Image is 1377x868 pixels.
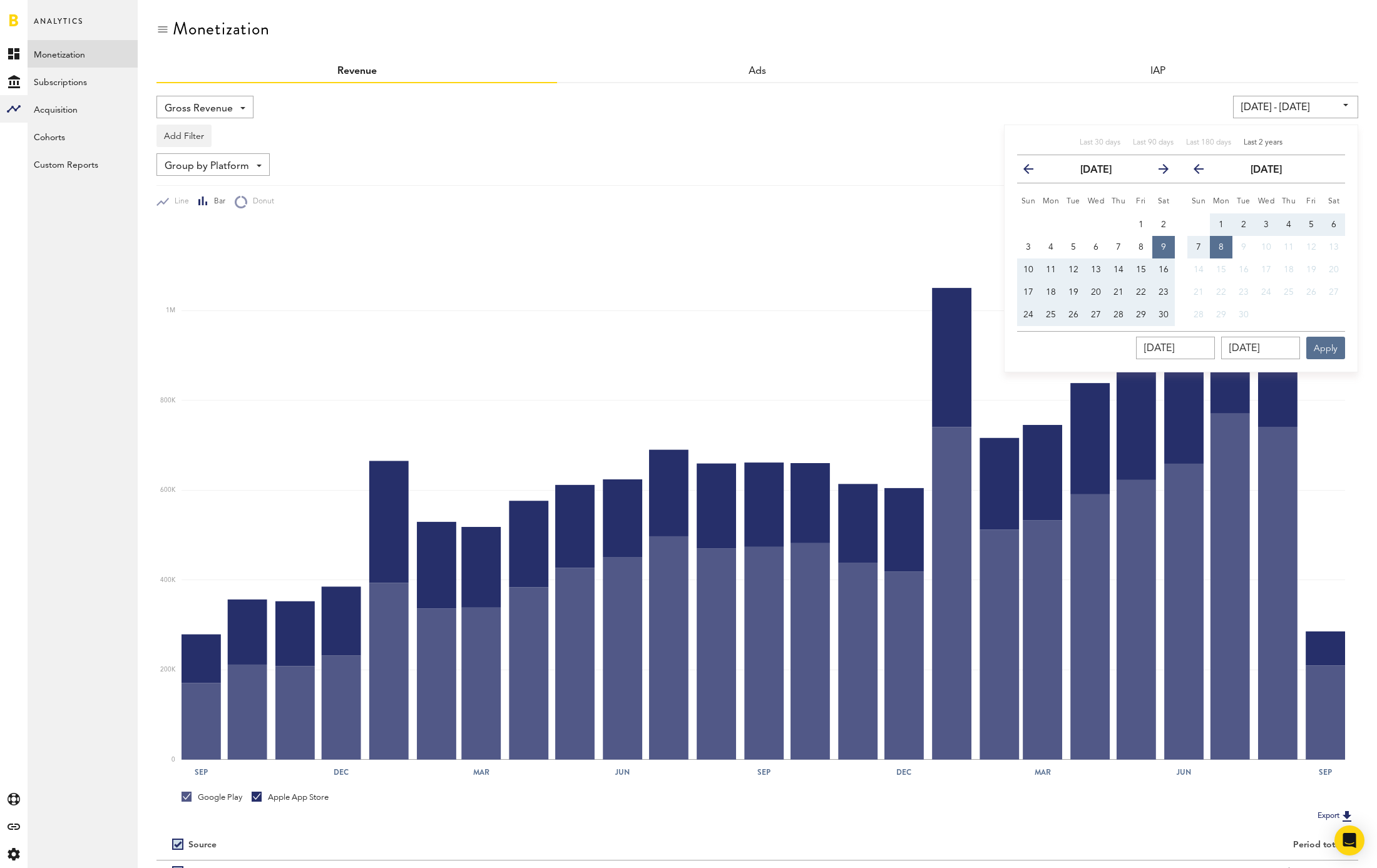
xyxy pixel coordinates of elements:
span: Last 2 years [1244,139,1282,146]
div: Google Play [182,792,242,803]
span: 28 [1194,310,1204,319]
button: 24 [1017,304,1040,326]
button: 7 [1107,236,1130,258]
small: Thursday [1112,198,1126,205]
button: 3 [1017,236,1040,258]
a: Cohorts [28,123,138,150]
button: 28 [1107,304,1130,326]
strong: [DATE] [1251,165,1282,175]
button: 6 [1323,213,1345,236]
span: 19 [1068,288,1078,297]
span: 3 [1026,243,1031,252]
span: 26 [1068,310,1078,319]
div: Monetization [173,19,270,39]
text: 0 [171,757,175,763]
small: Wednesday [1088,198,1105,205]
span: Bar [208,197,225,207]
button: 12 [1062,258,1085,281]
span: 9 [1241,243,1246,252]
small: Monday [1043,198,1060,205]
button: 9 [1152,236,1175,258]
span: 13 [1091,265,1101,274]
button: 18 [1040,281,1062,304]
text: Sep [1319,767,1332,778]
span: 23 [1159,288,1169,297]
span: 22 [1216,288,1226,297]
span: 5 [1309,220,1314,229]
span: 7 [1116,243,1121,252]
span: 30 [1159,310,1169,319]
small: Monday [1213,198,1230,205]
span: Gross Revenue [165,98,233,120]
button: 5 [1300,213,1323,236]
text: 600K [160,488,176,494]
button: 22 [1130,281,1152,304]
text: Mar [1035,767,1051,778]
span: 14 [1113,265,1124,274]
span: 11 [1284,243,1294,252]
span: 22 [1136,288,1146,297]
span: 15 [1136,265,1146,274]
small: Saturday [1328,198,1340,205]
button: 17 [1255,258,1277,281]
button: 21 [1107,281,1130,304]
button: 23 [1232,281,1255,304]
button: 19 [1062,281,1085,304]
button: 30 [1152,304,1175,326]
small: Tuesday [1237,198,1251,205]
text: Dec [334,767,349,778]
span: 15 [1216,265,1226,274]
a: Custom Reports [28,150,138,178]
span: 14 [1194,265,1204,274]
text: 800K [160,397,176,404]
span: 10 [1023,265,1033,274]
span: 28 [1113,310,1124,319]
span: 30 [1239,310,1249,319]
span: Support [26,9,71,20]
button: 30 [1232,304,1255,326]
a: Acquisition [28,95,138,123]
button: 22 [1210,281,1232,304]
span: 17 [1261,265,1271,274]
span: 10 [1261,243,1271,252]
span: 9 [1161,243,1166,252]
button: 4 [1277,213,1300,236]
span: 27 [1329,288,1339,297]
div: Source [188,840,217,850]
button: 10 [1255,236,1277,258]
span: 4 [1286,220,1291,229]
button: 4 [1040,236,1062,258]
span: 2 [1161,220,1166,229]
span: 26 [1306,288,1316,297]
span: 16 [1239,265,1249,274]
button: 25 [1277,281,1300,304]
span: Last 90 days [1133,139,1174,146]
a: Ads [749,66,766,76]
small: Thursday [1282,198,1296,205]
button: 24 [1255,281,1277,304]
img: Export [1339,809,1354,824]
button: 25 [1040,304,1062,326]
a: Revenue [337,66,377,76]
span: 6 [1331,220,1336,229]
button: 11 [1277,236,1300,258]
button: 16 [1232,258,1255,281]
strong: [DATE] [1080,165,1112,175]
span: 13 [1329,243,1339,252]
button: 29 [1130,304,1152,326]
button: 8 [1210,236,1232,258]
button: 15 [1210,258,1232,281]
text: Jun [615,767,630,778]
span: 8 [1139,243,1144,252]
a: Monetization [28,40,138,68]
button: 26 [1300,281,1323,304]
span: 25 [1046,310,1056,319]
button: 13 [1323,236,1345,258]
button: Export [1314,808,1358,824]
text: Jun [1176,767,1191,778]
span: Donut [247,197,274,207]
span: 18 [1046,288,1056,297]
button: 7 [1187,236,1210,258]
span: 7 [1196,243,1201,252]
span: 19 [1306,265,1316,274]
